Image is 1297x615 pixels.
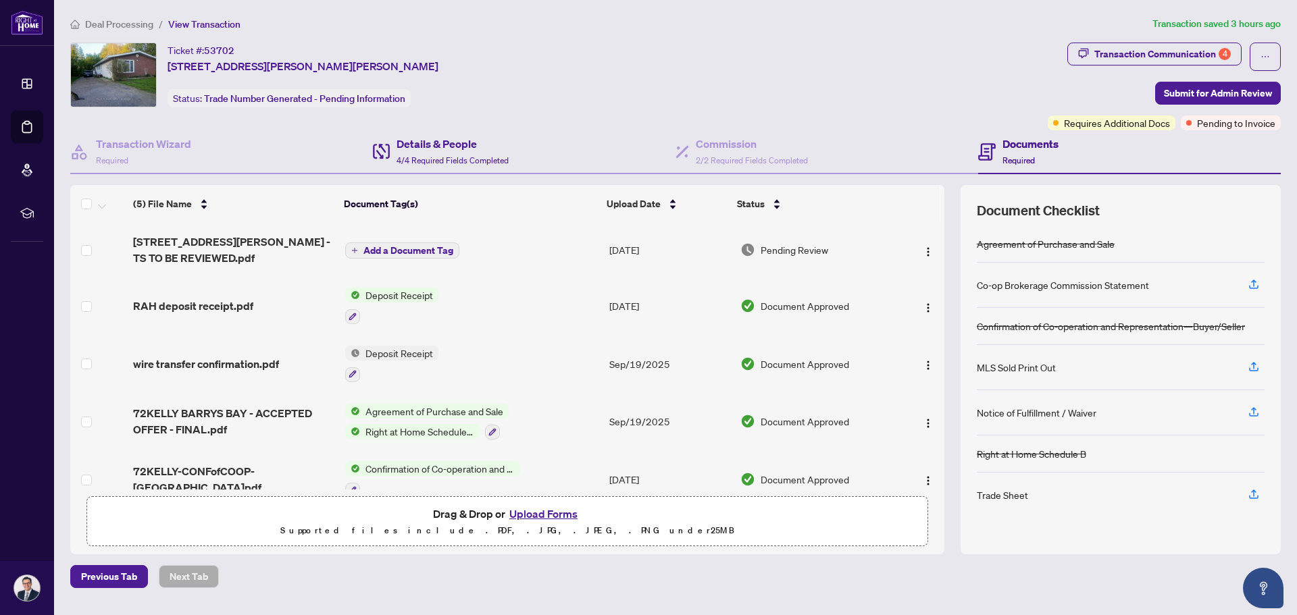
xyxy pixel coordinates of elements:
[607,196,661,211] span: Upload Date
[133,298,253,314] span: RAH deposit receipt.pdf
[917,239,939,261] button: Logo
[71,43,156,107] img: IMG-X12109853_1.jpg
[740,356,755,371] img: Document Status
[737,196,765,211] span: Status
[168,43,234,58] div: Ticket #:
[977,319,1245,333] div: Confirmation of Co-operation and Representation—Buyer/Seller
[338,185,602,223] th: Document Tag(s)
[87,497,927,547] span: Drag & Drop orUpload FormsSupported files include .PDF, .JPG, .JPEG, .PNG under25MB
[345,242,459,259] button: Add a Document Tag
[604,450,735,508] td: [DATE]
[977,487,1028,502] div: Trade Sheet
[345,461,360,476] img: Status Icon
[81,566,137,587] span: Previous Tab
[917,353,939,375] button: Logo
[397,136,509,152] h4: Details & People
[732,185,894,223] th: Status
[204,45,234,57] span: 53702
[363,246,453,255] span: Add a Document Tag
[740,298,755,313] img: Document Status
[1243,568,1283,608] button: Open asap
[168,89,411,107] div: Status:
[604,277,735,335] td: [DATE]
[604,335,735,393] td: Sep/19/2025
[1094,43,1231,65] div: Transaction Communication
[923,246,934,257] img: Logo
[345,346,360,360] img: Status Icon
[761,472,849,487] span: Document Approved
[351,247,358,254] span: plus
[917,295,939,317] button: Logo
[923,418,934,429] img: Logo
[345,288,360,302] img: Status Icon
[133,234,334,266] span: [STREET_ADDRESS][PERSON_NAME] - TS TO BE REVIEWED.pdf
[133,405,334,437] span: 72KELLY BARRYS BAY - ACCEPTED OFFER - FINAL.pdf
[85,18,153,30] span: Deal Processing
[360,424,480,439] span: Right at Home Schedule B
[923,360,934,371] img: Logo
[397,155,509,165] span: 4/4 Required Fields Completed
[977,277,1149,292] div: Co-op Brokerage Commission Statement
[1067,43,1242,65] button: Transaction Communication4
[168,58,438,74] span: [STREET_ADDRESS][PERSON_NAME][PERSON_NAME]
[1164,82,1272,104] span: Submit for Admin Review
[696,155,808,165] span: 2/2 Required Fields Completed
[601,185,732,223] th: Upload Date
[1064,115,1170,130] span: Requires Additional Docs
[70,565,148,588] button: Previous Tab
[923,302,934,313] img: Logo
[917,410,939,432] button: Logo
[133,356,279,372] span: wire transfer confirmation.pdf
[740,414,755,429] img: Document Status
[917,469,939,490] button: Logo
[360,404,509,419] span: Agreement of Purchase and Sale
[96,155,128,165] span: Required
[360,346,438,360] span: Deposit Receipt
[159,565,219,588] button: Next Tab
[70,20,80,29] span: home
[96,136,191,152] h4: Transaction Wizard
[1197,115,1275,130] span: Pending to Invoice
[1219,48,1231,60] div: 4
[923,475,934,486] img: Logo
[1152,16,1281,32] article: Transaction saved 3 hours ago
[95,523,919,539] p: Supported files include .PDF, .JPG, .JPEG, .PNG under 25 MB
[761,242,828,257] span: Pending Review
[433,505,582,523] span: Drag & Drop or
[360,288,438,302] span: Deposit Receipt
[505,505,582,523] button: Upload Forms
[360,461,520,476] span: Confirmation of Co-operation and Representation—Buyer/Seller
[133,463,334,496] span: 72KELLY-CONFofCOOP-[GEOGRAPHIC_DATA]pdf
[345,346,438,382] button: Status IconDeposit Receipt
[159,16,163,32] li: /
[168,18,240,30] span: View Transaction
[740,472,755,487] img: Document Status
[604,223,735,277] td: [DATE]
[133,196,192,211] span: (5) File Name
[345,404,509,440] button: Status IconAgreement of Purchase and SaleStatus IconRight at Home Schedule B
[977,446,1086,461] div: Right at Home Schedule B
[604,393,735,451] td: Sep/19/2025
[14,575,40,601] img: Profile Icon
[128,185,338,223] th: (5) File Name
[1002,136,1059,152] h4: Documents
[345,404,360,419] img: Status Icon
[345,461,520,498] button: Status IconConfirmation of Co-operation and Representation—Buyer/Seller
[977,360,1056,375] div: MLS Sold Print Out
[345,288,438,324] button: Status IconDeposit Receipt
[761,356,849,371] span: Document Approved
[740,242,755,257] img: Document Status
[761,414,849,429] span: Document Approved
[977,405,1096,420] div: Notice of Fulfillment / Waiver
[761,298,849,313] span: Document Approved
[977,236,1115,251] div: Agreement of Purchase and Sale
[1261,52,1270,61] span: ellipsis
[696,136,808,152] h4: Commission
[11,10,43,35] img: logo
[345,424,360,439] img: Status Icon
[977,201,1100,220] span: Document Checklist
[1155,82,1281,105] button: Submit for Admin Review
[1002,155,1035,165] span: Required
[204,92,405,105] span: Trade Number Generated - Pending Information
